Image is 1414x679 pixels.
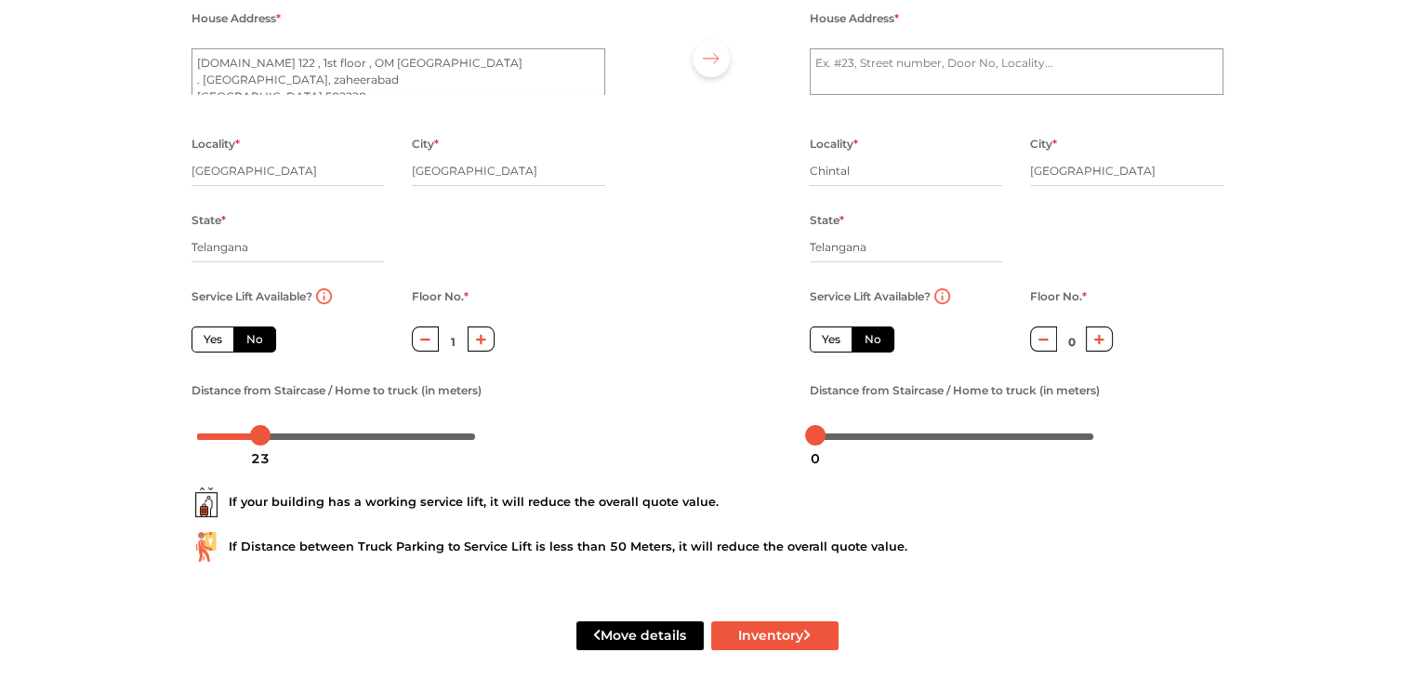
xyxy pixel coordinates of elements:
label: Floor No. [412,285,469,309]
img: ... [192,487,221,517]
label: Locality [810,132,858,156]
label: House Address [192,7,281,31]
label: House Address [810,7,899,31]
label: Service Lift Available? [192,285,312,309]
img: ... [192,532,221,562]
div: 0 [803,443,827,474]
label: Locality [192,132,240,156]
button: Inventory [711,621,839,650]
label: No [233,326,276,353]
label: Yes [810,326,852,353]
label: City [1030,132,1057,156]
label: Distance from Staircase / Home to truck (in meters) [810,379,1100,403]
label: Service Lift Available? [810,285,931,309]
label: State [810,208,844,233]
label: Floor No. [1030,285,1087,309]
label: State [192,208,226,233]
label: Distance from Staircase / Home to truck (in meters) [192,379,482,403]
label: Yes [192,326,234,353]
button: Move details [576,621,704,650]
div: If Distance between Truck Parking to Service Lift is less than 50 Meters, it will reduce the over... [192,532,1223,562]
label: No [852,326,894,353]
label: City [412,132,439,156]
div: If your building has a working service lift, it will reduce the overall quote value. [192,487,1223,517]
div: 23 [244,443,277,474]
